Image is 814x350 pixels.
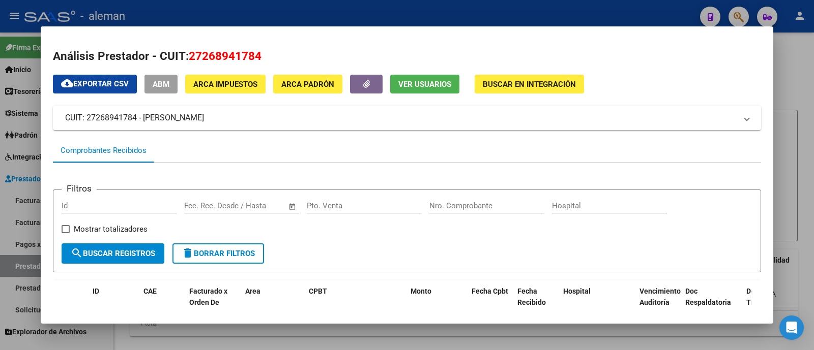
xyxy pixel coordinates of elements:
[182,249,255,258] span: Borrar Filtros
[635,280,681,325] datatable-header-cell: Vencimiento Auditoría
[139,280,185,325] datatable-header-cell: CAE
[398,80,451,89] span: Ver Usuarios
[185,75,266,93] button: ARCA Impuestos
[685,287,731,307] span: Doc Respaldatoria
[411,287,431,295] span: Monto
[53,48,761,65] h2: Análisis Prestador - CUIT:
[475,75,584,93] button: Buscar en Integración
[53,106,761,130] mat-expansion-panel-header: CUIT: 27268941784 - [PERSON_NAME]
[235,201,284,210] input: Fecha fin
[245,287,260,295] span: Area
[62,243,164,264] button: Buscar Registros
[193,80,257,89] span: ARCA Impuestos
[153,80,169,89] span: ABM
[71,249,155,258] span: Buscar Registros
[273,75,342,93] button: ARCA Padrón
[681,280,742,325] datatable-header-cell: Doc Respaldatoria
[61,145,147,156] div: Comprobantes Recibidos
[559,280,635,325] datatable-header-cell: Hospital
[144,75,178,93] button: ABM
[779,315,804,340] div: Open Intercom Messenger
[287,201,299,212] button: Open calendar
[406,280,468,325] datatable-header-cell: Monto
[189,49,261,62] span: 27268941784
[185,280,241,325] datatable-header-cell: Facturado x Orden De
[468,280,513,325] datatable-header-cell: Fecha Cpbt
[517,287,546,307] span: Fecha Recibido
[61,79,129,88] span: Exportar CSV
[309,287,327,295] span: CPBT
[241,280,305,325] datatable-header-cell: Area
[71,247,83,259] mat-icon: search
[742,280,803,325] datatable-header-cell: Doc Trazabilidad
[62,182,97,195] h3: Filtros
[281,80,334,89] span: ARCA Padrón
[172,243,264,264] button: Borrar Filtros
[305,280,406,325] datatable-header-cell: CPBT
[65,112,737,124] mat-panel-title: CUIT: 27268941784 - [PERSON_NAME]
[93,287,99,295] span: ID
[390,75,459,93] button: Ver Usuarios
[189,287,227,307] span: Facturado x Orden De
[483,80,576,89] span: Buscar en Integración
[472,287,508,295] span: Fecha Cpbt
[61,77,73,89] mat-icon: cloud_download
[89,280,139,325] datatable-header-cell: ID
[74,223,148,235] span: Mostrar totalizadores
[182,247,194,259] mat-icon: delete
[563,287,591,295] span: Hospital
[53,75,137,93] button: Exportar CSV
[746,287,788,307] span: Doc Trazabilidad
[639,287,681,307] span: Vencimiento Auditoría
[184,201,225,210] input: Fecha inicio
[513,280,559,325] datatable-header-cell: Fecha Recibido
[143,287,157,295] span: CAE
